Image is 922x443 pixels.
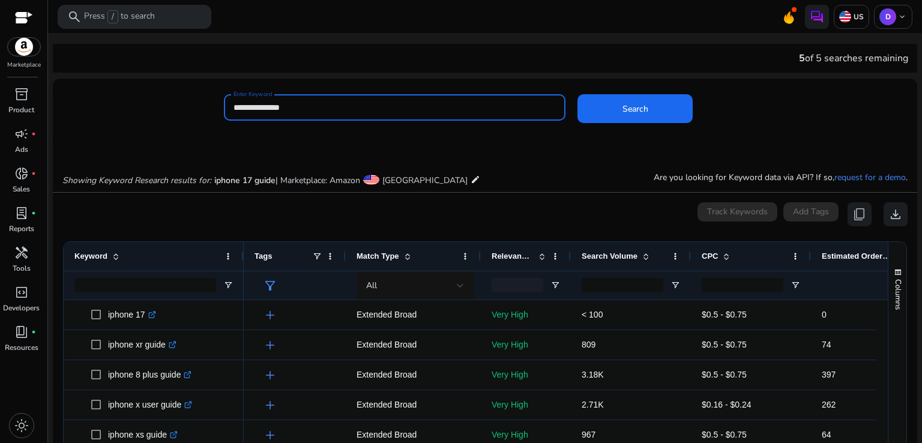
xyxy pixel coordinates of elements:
[702,278,783,292] input: CPC Filter Input
[492,363,560,387] p: Very High
[3,303,40,313] p: Developers
[357,393,470,417] p: Extended Broad
[62,175,211,186] i: Showing Keyword Research results for:
[8,38,40,56] img: amazon.svg
[822,340,831,349] span: 74
[255,252,272,261] span: Tags
[822,430,831,439] span: 64
[471,172,480,187] mat-icon: edit
[14,87,29,101] span: inventory_2
[9,223,34,234] p: Reports
[263,428,277,442] span: add
[897,12,907,22] span: keyboard_arrow_down
[108,303,156,327] p: iphone 17
[550,280,560,290] button: Open Filter Menu
[799,51,908,65] div: of 5 searches remaining
[702,400,752,409] span: $0.16 - $0.24
[234,90,272,98] mat-label: Enter Keyword
[263,368,277,382] span: add
[582,278,663,292] input: Search Volume Filter Input
[74,252,107,261] span: Keyword
[582,340,595,349] span: 809
[74,278,216,292] input: Keyword Filter Input
[382,175,468,186] span: [GEOGRAPHIC_DATA]
[14,246,29,260] span: handyman
[357,333,470,357] p: Extended Broad
[492,303,560,327] p: Very High
[670,280,680,290] button: Open Filter Menu
[884,202,908,226] button: download
[702,310,747,319] span: $0.5 - $0.75
[577,94,693,123] button: Search
[5,342,38,353] p: Resources
[702,340,747,349] span: $0.5 - $0.75
[7,61,41,70] p: Marketplace
[263,308,277,322] span: add
[888,207,903,221] span: download
[702,370,747,379] span: $0.5 - $0.75
[31,330,36,334] span: fiber_manual_record
[822,310,827,319] span: 0
[13,184,30,194] p: Sales
[107,10,118,23] span: /
[13,263,31,274] p: Tools
[214,175,276,186] span: iphone 17 guide
[14,285,29,300] span: code_blocks
[582,400,604,409] span: 2.71K
[492,252,534,261] span: Relevance Score
[622,103,648,115] span: Search
[839,11,851,23] img: us.svg
[582,252,637,261] span: Search Volume
[357,252,399,261] span: Match Type
[263,398,277,412] span: add
[702,252,718,261] span: CPC
[582,430,595,439] span: 967
[834,172,906,183] a: request for a demo
[799,52,805,65] span: 5
[357,363,470,387] p: Extended Broad
[14,206,29,220] span: lab_profile
[108,333,176,357] p: iphone xr guide
[263,279,277,293] span: filter_alt
[67,10,82,24] span: search
[654,171,908,184] p: Are you looking for Keyword data via API? If so, .
[492,393,560,417] p: Very High
[822,370,836,379] span: 397
[822,252,894,261] span: Estimated Orders/Month
[223,280,233,290] button: Open Filter Menu
[8,104,34,115] p: Product
[582,370,604,379] span: 3.18K
[879,8,896,25] p: D
[702,430,747,439] span: $0.5 - $0.75
[15,144,28,155] p: Ads
[276,175,360,186] span: | Marketplace: Amazon
[851,12,864,22] p: US
[822,400,836,409] span: 262
[893,279,903,310] span: Columns
[14,325,29,339] span: book_4
[84,10,155,23] p: Press to search
[31,211,36,215] span: fiber_manual_record
[14,127,29,141] span: campaign
[108,393,192,417] p: iphone x user guide
[492,333,560,357] p: Very High
[366,280,377,291] span: All
[582,310,603,319] span: < 100
[14,418,29,433] span: light_mode
[263,338,277,352] span: add
[14,166,29,181] span: donut_small
[357,303,470,327] p: Extended Broad
[31,171,36,176] span: fiber_manual_record
[108,363,191,387] p: iphone 8 plus guide
[791,280,800,290] button: Open Filter Menu
[31,131,36,136] span: fiber_manual_record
